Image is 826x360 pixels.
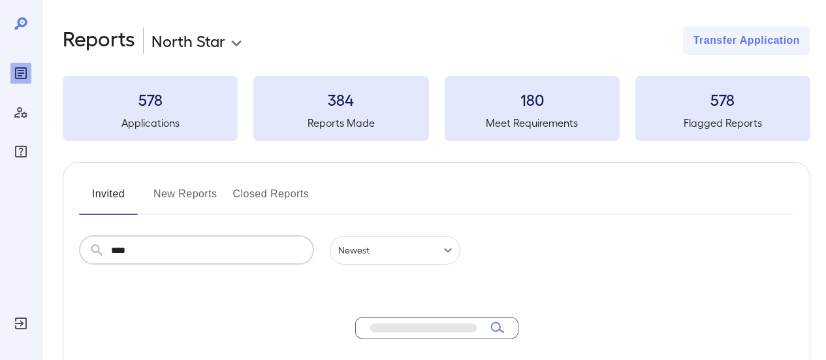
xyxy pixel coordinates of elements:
[253,115,428,131] h5: Reports Made
[79,184,138,215] button: Invited
[635,115,810,131] h5: Flagged Reports
[683,26,810,55] button: Transfer Application
[253,89,428,110] h3: 384
[63,26,135,55] h2: Reports
[153,184,217,215] button: New Reports
[10,313,31,334] div: Log Out
[330,236,460,265] div: Newest
[635,89,810,110] h3: 578
[10,102,31,123] div: Manage Users
[445,89,620,110] h3: 180
[151,30,225,51] p: North Star
[10,141,31,162] div: FAQ
[63,89,238,110] h3: 578
[445,115,620,131] h5: Meet Requirements
[233,184,310,215] button: Closed Reports
[10,63,31,84] div: Reports
[63,115,238,131] h5: Applications
[63,76,810,141] summary: 578Applications384Reports Made180Meet Requirements578Flagged Reports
